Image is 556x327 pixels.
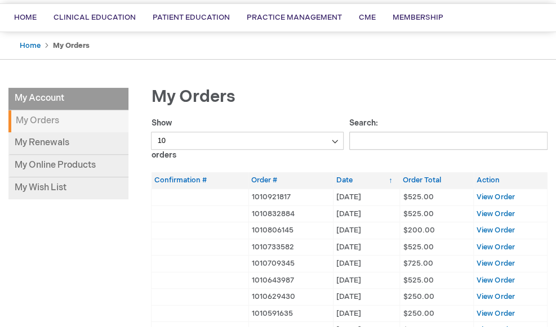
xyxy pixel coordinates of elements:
td: [DATE] [333,289,400,306]
td: [DATE] [333,222,400,239]
label: Show orders [151,118,344,160]
span: $250.00 [403,292,434,301]
a: View Order [477,292,514,301]
th: Order Total: activate to sort column ascending [400,172,474,189]
th: Date: activate to sort column ascending [333,172,400,189]
td: [DATE] [333,189,400,205]
span: CME [359,13,376,22]
a: My Wish List [8,177,128,199]
a: My Renewals [8,132,128,155]
td: [DATE] [333,272,400,289]
a: View Order [477,192,514,201]
td: [DATE] [333,305,400,322]
a: View Order [477,243,514,252]
td: 1010832884 [248,205,333,222]
a: Home [20,41,41,50]
td: 1010709345 [248,256,333,272]
label: Search: [349,118,548,145]
span: Membership [393,13,443,22]
span: $725.00 [403,259,433,268]
a: My Online Products [8,155,128,177]
td: [DATE] [333,205,400,222]
span: $525.00 [403,192,433,201]
input: Search: [349,132,548,150]
strong: My Orders [53,41,90,50]
td: 1010806145 [248,222,333,239]
th: Order #: activate to sort column ascending [248,172,333,189]
td: 1010629430 [248,289,333,306]
span: $525.00 [403,243,433,252]
a: View Order [477,259,514,268]
td: 1010591635 [248,305,333,322]
span: $525.00 [403,209,433,218]
td: [DATE] [333,239,400,256]
a: View Order [477,309,514,318]
span: Home [14,13,37,22]
strong: My Orders [8,110,128,132]
a: View Order [477,226,514,235]
th: Confirmation #: activate to sort column ascending [152,172,248,189]
th: Action: activate to sort column ascending [474,172,548,189]
td: 1010733582 [248,239,333,256]
a: View Order [477,276,514,285]
td: 1010921817 [248,189,333,205]
span: $200.00 [403,226,434,235]
span: My Orders [151,87,235,107]
td: 1010643987 [248,272,333,289]
span: $525.00 [403,276,433,285]
select: Showorders [151,132,344,150]
a: View Order [477,209,514,218]
span: $250.00 [403,309,434,318]
td: [DATE] [333,256,400,272]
